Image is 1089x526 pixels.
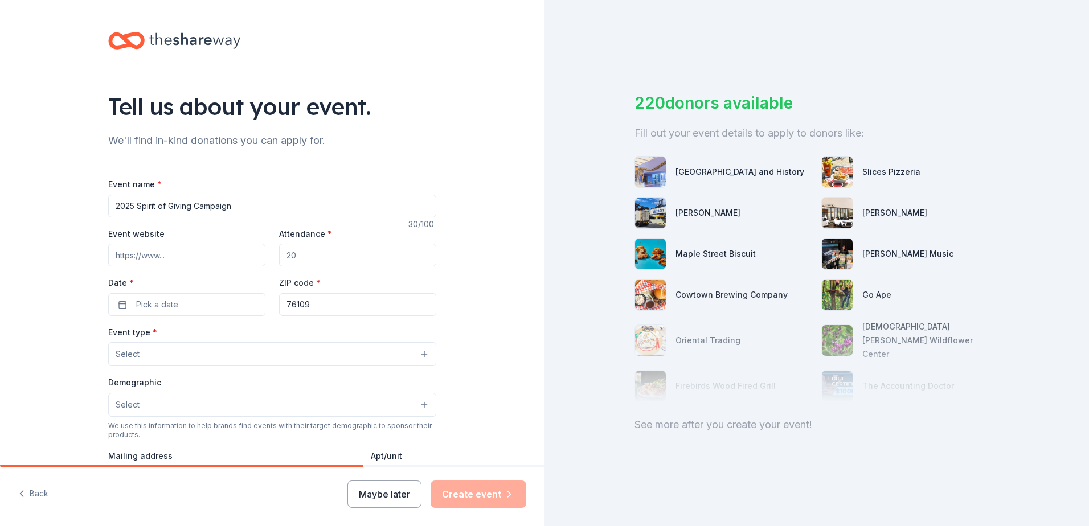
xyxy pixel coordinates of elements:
label: Event type [108,327,157,338]
label: Demographic [108,377,161,388]
button: Select [108,393,436,417]
div: 220 donors available [634,91,999,115]
div: [GEOGRAPHIC_DATA] and History [675,165,804,179]
img: photo for Maple Street Biscuit [635,239,666,269]
input: 20 [279,244,436,266]
div: Maple Street Biscuit [675,247,756,261]
img: photo for Slices Pizzeria [822,157,853,187]
div: We use this information to help brands find events with their target demographic to sponsor their... [108,421,436,439]
span: Select [116,347,140,361]
button: Back [18,482,48,506]
div: [PERSON_NAME] Music [862,247,953,261]
button: Select [108,342,436,366]
div: Slices Pizzeria [862,165,920,179]
label: Event website [108,228,165,240]
img: photo for Fort Worth Museum of Science and History [635,157,666,187]
div: Tell us about your event. [108,91,436,122]
input: 12345 (U.S. only) [279,293,436,316]
label: Apt/unit [371,450,402,462]
label: Event name [108,179,162,190]
label: ZIP code [279,277,321,289]
label: Date [108,277,265,289]
button: Pick a date [108,293,265,316]
span: Pick a date [136,298,178,311]
div: [PERSON_NAME] [862,206,927,220]
input: Spring Fundraiser [108,195,436,217]
button: Maybe later [347,480,421,508]
div: [PERSON_NAME] [675,206,740,220]
div: We'll find in-kind donations you can apply for. [108,131,436,150]
img: photo for Matson [635,198,666,228]
label: Mailing address [108,450,173,462]
input: https://www... [108,244,265,266]
img: photo for Sewell [822,198,853,228]
div: 30 /100 [408,217,436,231]
span: Select [116,398,140,412]
div: Fill out your event details to apply to donors like: [634,124,999,142]
img: photo for Go Ape [822,280,853,310]
label: Attendance [279,228,332,240]
img: photo for Cowtown Brewing Company [635,280,666,310]
img: photo for Alfred Music [822,239,853,269]
div: See more after you create your event! [634,416,999,434]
